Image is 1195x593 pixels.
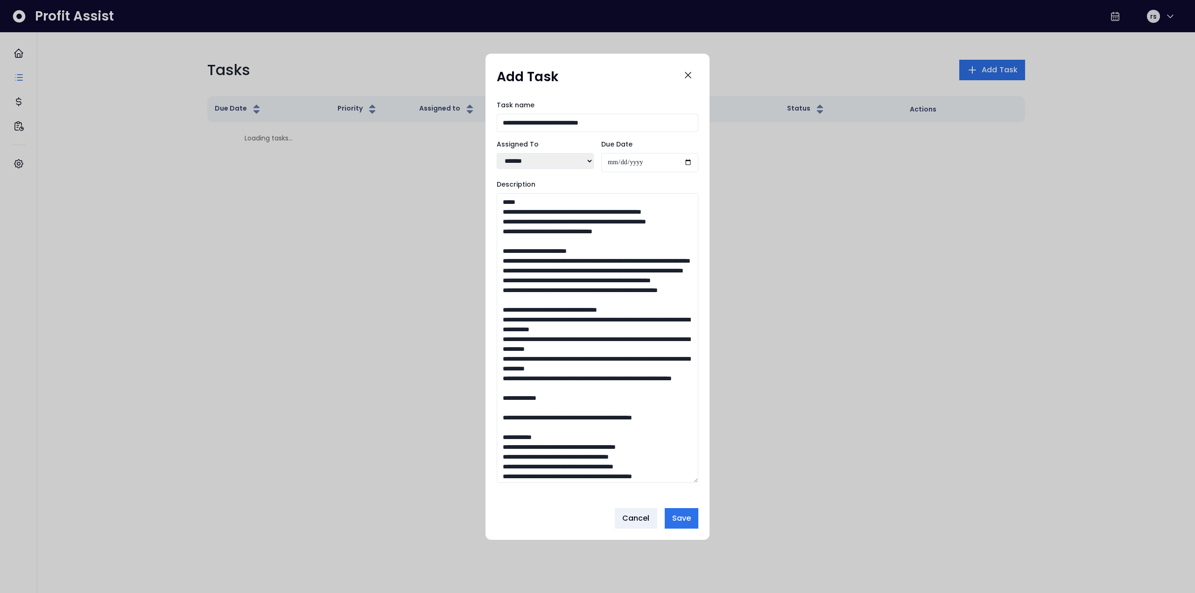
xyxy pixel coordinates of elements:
label: Description [497,180,698,189]
label: Task name [497,100,698,110]
span: Cancel [622,513,650,524]
button: Cancel [615,508,657,529]
span: Save [672,513,691,524]
label: Assigned To [497,140,594,149]
button: Close [678,65,698,85]
button: Save [665,508,698,529]
label: Due Date [601,140,698,149]
h1: Add Task [497,69,559,85]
